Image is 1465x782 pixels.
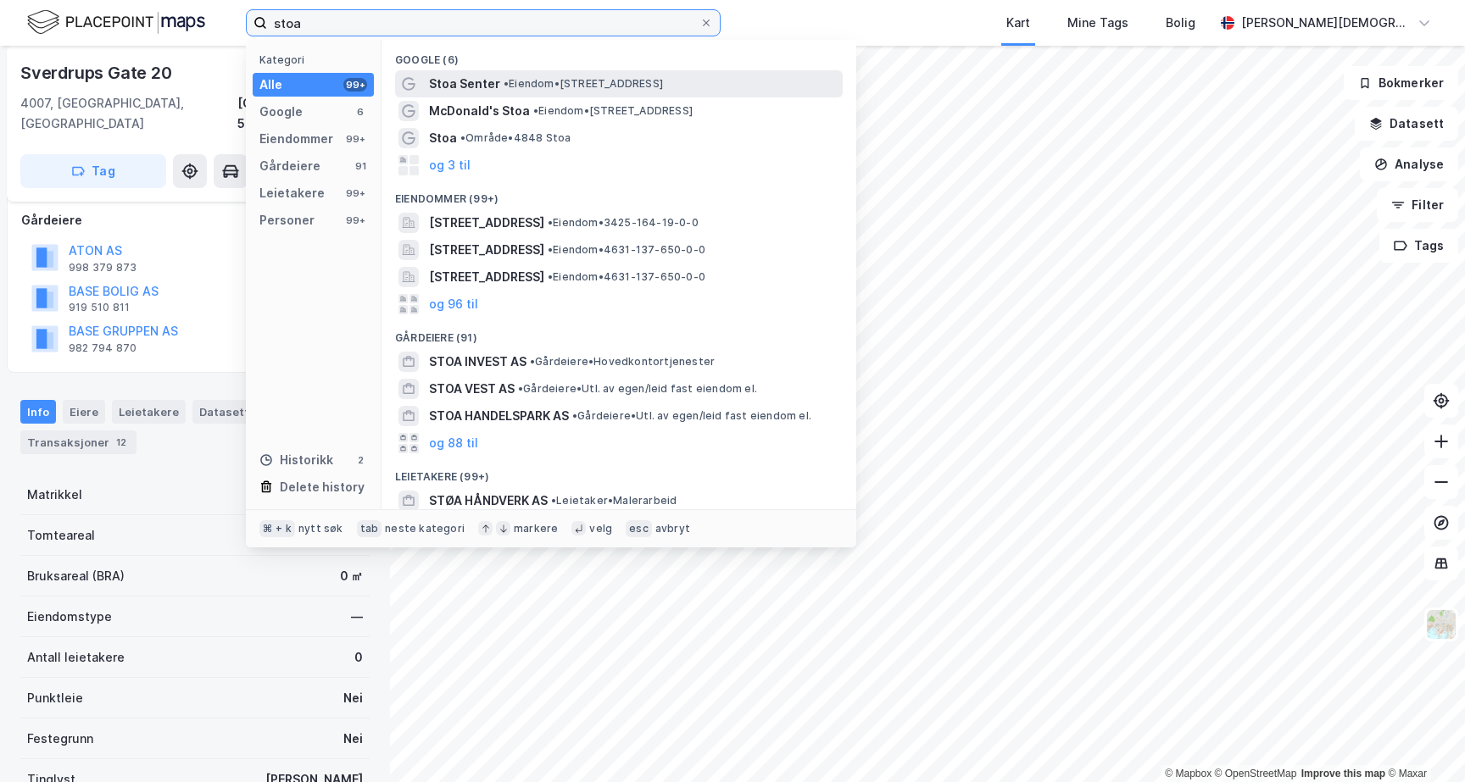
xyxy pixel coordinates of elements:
[1301,768,1385,779] a: Improve this map
[112,400,186,424] div: Leietakere
[551,494,556,507] span: •
[1067,13,1128,33] div: Mine Tags
[354,453,367,467] div: 2
[1165,768,1212,779] a: Mapbox
[429,379,515,399] span: STOA VEST AS
[20,400,56,424] div: Info
[343,688,363,708] div: Nei
[27,688,83,708] div: Punktleie
[626,520,652,537] div: esc
[259,210,315,230] div: Personer
[259,156,320,176] div: Gårdeiere
[343,186,367,200] div: 99+
[429,267,544,287] span: [STREET_ADDRESS]
[460,131,465,144] span: •
[259,520,295,537] div: ⌘ + k
[518,382,757,396] span: Gårdeiere • Utl. av egen/leid fast eiendom el.
[518,382,523,395] span: •
[343,132,367,146] div: 99+
[1006,13,1030,33] div: Kart
[572,409,577,422] span: •
[69,301,130,314] div: 919 510 811
[237,93,370,134] div: [GEOGRAPHIC_DATA], 59/500
[382,457,856,487] div: Leietakere (99+)
[259,102,303,122] div: Google
[429,406,569,426] span: STOA HANDELSPARK AS
[1379,229,1458,263] button: Tags
[533,104,538,117] span: •
[533,104,693,118] span: Eiendom • [STREET_ADDRESS]
[429,240,544,260] span: [STREET_ADDRESS]
[551,494,677,507] span: Leietaker • Malerarbeid
[27,525,95,546] div: Tomteareal
[382,179,856,209] div: Eiendommer (99+)
[572,409,811,423] span: Gårdeiere • Utl. av egen/leid fast eiendom el.
[504,77,663,91] span: Eiendom • [STREET_ADDRESS]
[1241,13,1411,33] div: [PERSON_NAME][DEMOGRAPHIC_DATA]
[259,183,325,203] div: Leietakere
[357,520,382,537] div: tab
[429,491,548,511] span: STØA HÅNDVERK AS
[460,131,571,145] span: Område • 4848 Stoa
[354,105,367,119] div: 6
[429,294,478,314] button: og 96 til
[429,128,457,148] span: Stoa
[192,400,276,424] div: Datasett
[113,434,130,451] div: 12
[69,341,136,355] div: 982 794 870
[1377,188,1458,222] button: Filter
[429,155,471,175] button: og 3 til
[27,647,125,668] div: Antall leietakere
[27,8,205,37] img: logo.f888ab2527a4732fd821a326f86c7f29.svg
[429,74,500,94] span: Stoa Senter
[1425,608,1457,641] img: Z
[655,522,690,535] div: avbryt
[1215,768,1297,779] a: OpenStreetMap
[382,40,856,70] div: Google (6)
[343,214,367,227] div: 99+
[589,522,612,535] div: velg
[298,522,343,535] div: nytt søk
[530,355,715,369] span: Gårdeiere • Hovedkontortjenester
[385,522,465,535] div: neste kategori
[343,78,367,92] div: 99+
[1344,66,1458,100] button: Bokmerker
[429,352,526,372] span: STOA INVEST AS
[20,430,136,454] div: Transaksjoner
[27,607,112,627] div: Eiendomstype
[548,270,705,284] span: Eiendom • 4631-137-650-0-0
[27,566,125,586] div: Bruksareal (BRA)
[27,729,93,749] div: Festegrunn
[20,93,237,134] div: 4007, [GEOGRAPHIC_DATA], [GEOGRAPHIC_DATA]
[548,216,553,229] span: •
[267,10,699,36] input: Søk på adresse, matrikkel, gårdeiere, leietakere eller personer
[382,318,856,348] div: Gårdeiere (91)
[548,243,705,257] span: Eiendom • 4631-137-650-0-0
[343,729,363,749] div: Nei
[514,522,558,535] div: markere
[21,210,369,230] div: Gårdeiere
[259,129,333,149] div: Eiendommer
[548,243,553,256] span: •
[20,154,166,188] button: Tag
[548,270,553,283] span: •
[259,53,374,66] div: Kategori
[1355,107,1458,141] button: Datasett
[259,75,282,95] div: Alle
[354,159,367,173] div: 91
[351,607,363,627] div: —
[259,450,333,470] div: Historikk
[1360,147,1458,181] button: Analyse
[1388,768,1427,779] a: Maxar
[280,477,365,497] div: Delete history
[69,261,136,275] div: 998 379 873
[27,485,82,505] div: Matrikkel
[1166,13,1195,33] div: Bolig
[354,647,363,668] div: 0
[429,213,544,233] span: [STREET_ADDRESS]
[429,101,530,121] span: McDonald's Stoa
[63,400,105,424] div: Eiere
[429,433,478,453] button: og 88 til
[548,216,699,230] span: Eiendom • 3425-164-19-0-0
[20,59,175,86] div: Sverdrups Gate 20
